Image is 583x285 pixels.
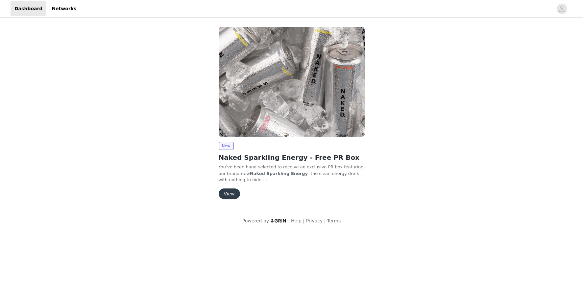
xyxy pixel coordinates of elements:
[48,1,80,16] a: Networks
[219,191,240,196] a: View
[270,218,287,223] img: logo
[11,1,46,16] a: Dashboard
[219,153,365,162] h2: Naked Sparkling Energy - Free PR Box
[291,218,302,223] a: Help
[219,188,240,199] button: View
[250,171,308,176] strong: Naked Sparkling Energy
[242,218,269,223] span: Powered by
[219,27,365,137] img: Naked Nutrition
[327,218,341,223] a: Terms
[219,142,234,150] span: New
[324,218,326,223] span: |
[288,218,290,223] span: |
[219,164,365,183] p: You’ve been hand-selected to receive an exclusive PR box featuring our brand-new - the clean ener...
[306,218,323,223] a: Privacy
[303,218,304,223] span: |
[559,4,565,14] div: avatar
